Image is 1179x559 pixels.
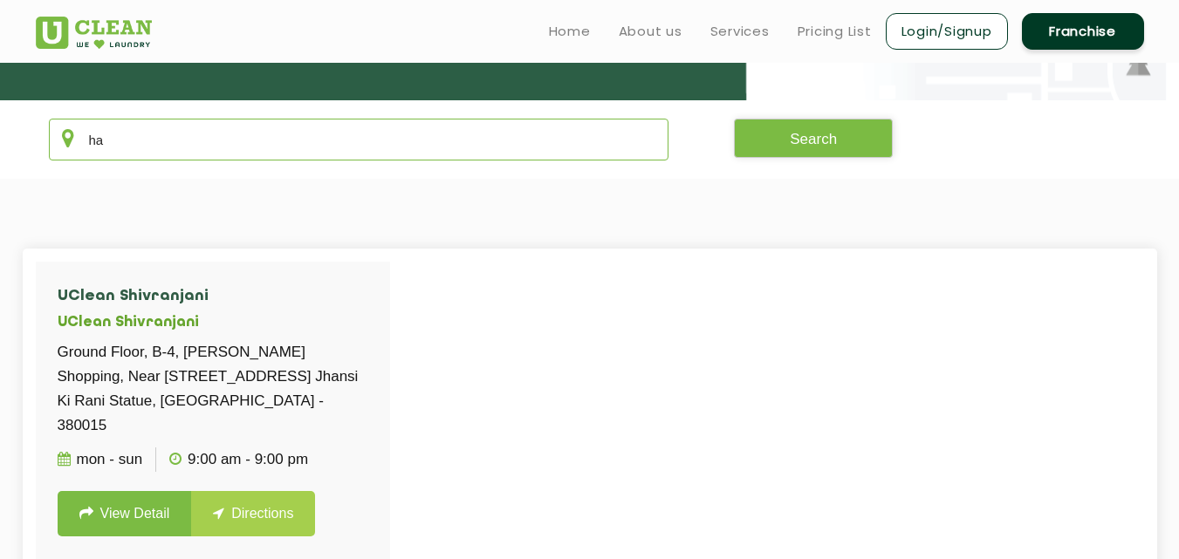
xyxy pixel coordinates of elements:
[191,491,315,536] a: Directions
[58,315,368,331] h5: UClean Shivranjani
[58,288,368,305] h4: UClean Shivranjani
[886,13,1008,50] a: Login/Signup
[1022,13,1144,50] a: Franchise
[36,17,152,49] img: UClean Laundry and Dry Cleaning
[619,21,682,42] a: About us
[710,21,770,42] a: Services
[549,21,591,42] a: Home
[49,119,669,160] input: Enter city/area/pin Code
[169,447,308,472] p: 9:00 AM - 9:00 PM
[58,340,368,438] p: Ground Floor, B-4, [PERSON_NAME] Shopping, Near [STREET_ADDRESS] Jhansi Ki Rani Statue, [GEOGRAPH...
[58,447,143,472] p: Mon - Sun
[798,21,872,42] a: Pricing List
[58,491,192,536] a: View Detail
[734,119,893,158] button: Search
